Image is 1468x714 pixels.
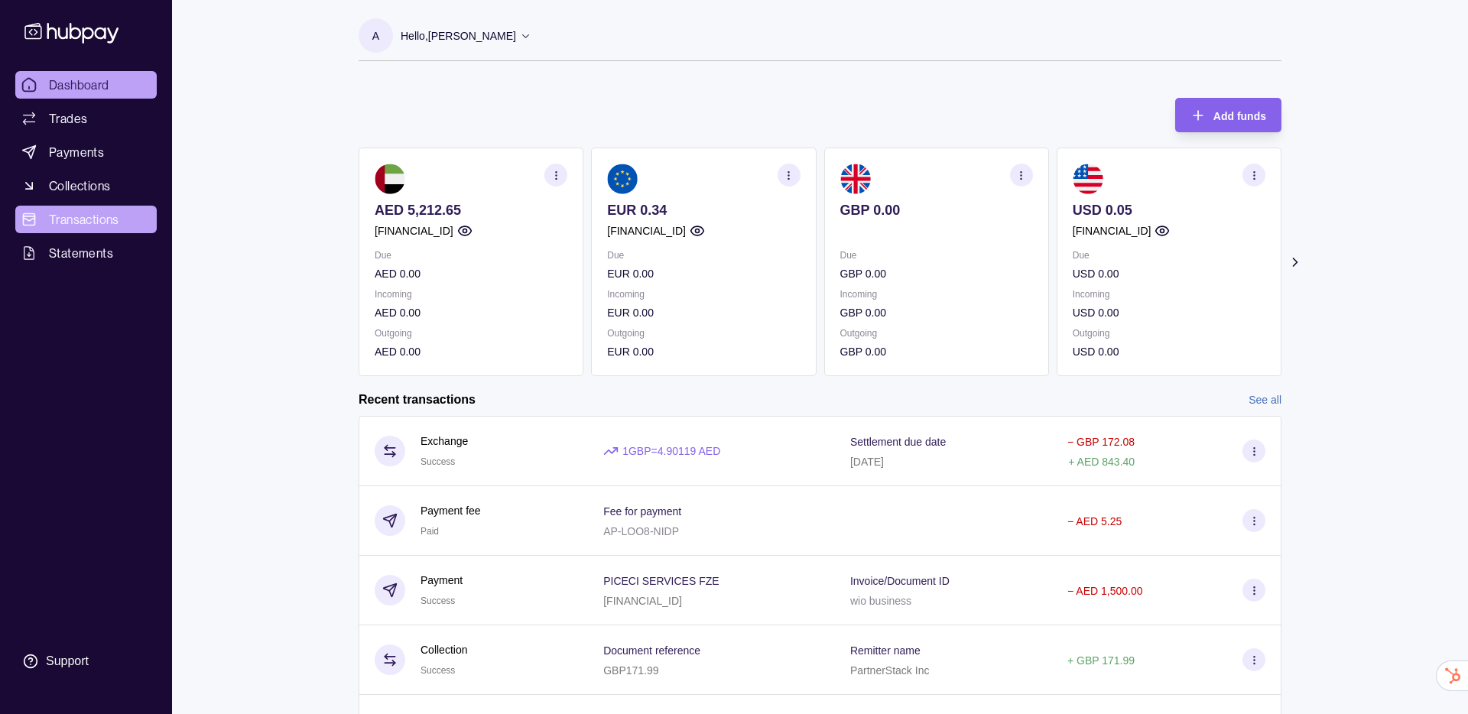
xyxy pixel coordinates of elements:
p: Payment [421,572,463,589]
span: Transactions [49,210,119,229]
span: Payments [49,143,104,161]
p: A [372,28,379,44]
p: [FINANCIAL_ID] [603,595,682,607]
span: Trades [49,109,87,128]
span: Paid [421,526,439,537]
img: ae [375,164,405,194]
p: Due [1073,247,1265,264]
span: Dashboard [49,76,109,94]
p: GBP 0.00 [840,202,1033,219]
p: EUR 0.34 [607,202,800,219]
p: Outgoing [375,325,567,342]
div: Support [46,653,89,670]
p: Remitter name [850,644,921,657]
span: Add funds [1213,110,1266,122]
p: Payment fee [421,502,481,519]
p: Outgoing [840,325,1033,342]
p: Document reference [603,644,700,657]
span: Success [421,665,455,676]
p: EUR 0.00 [607,304,800,321]
p: GBP 0.00 [840,343,1033,360]
a: Support [15,645,157,677]
p: GBP 0.00 [840,265,1033,282]
p: USD 0.00 [1073,265,1265,282]
p: USD 0.00 [1073,304,1265,321]
p: Incoming [840,286,1033,303]
p: Due [375,247,567,264]
p: Collection [421,641,467,658]
p: [DATE] [850,456,884,468]
p: AED 0.00 [375,304,567,321]
img: gb [840,164,871,194]
p: Incoming [1073,286,1265,303]
a: Collections [15,172,157,200]
p: Settlement due date [850,436,946,448]
span: Collections [49,177,110,195]
p: USD 0.05 [1073,202,1265,219]
p: AED 0.00 [375,265,567,282]
p: PICECI SERVICES FZE [603,575,719,587]
p: [FINANCIAL_ID] [1073,222,1151,239]
p: AP-LOO8-NIDP [603,525,679,537]
p: Outgoing [607,325,800,342]
img: us [1073,164,1103,194]
img: eu [607,164,638,194]
p: − GBP 172.08 [1067,436,1135,448]
p: Hello, [PERSON_NAME] [401,28,516,44]
p: PartnerStack Inc [850,664,930,677]
p: EUR 0.00 [607,265,800,282]
p: Due [607,247,800,264]
p: [FINANCIAL_ID] [607,222,686,239]
span: Success [421,456,455,467]
a: Trades [15,105,157,132]
p: wio business [850,595,911,607]
a: See all [1249,391,1281,408]
p: GBP 0.00 [840,304,1033,321]
a: Payments [15,138,157,166]
span: Statements [49,244,113,262]
p: Incoming [607,286,800,303]
p: Due [840,247,1033,264]
p: − AED 1,500.00 [1067,585,1142,597]
p: AED 0.00 [375,343,567,360]
p: GBP171.99 [603,664,658,677]
a: Statements [15,239,157,267]
h2: Recent transactions [359,391,476,408]
a: Dashboard [15,71,157,99]
p: 1 GBP = 4.90119 AED [622,443,720,459]
p: − AED 5.25 [1067,515,1122,527]
p: [FINANCIAL_ID] [375,222,453,239]
p: EUR 0.00 [607,343,800,360]
p: AED 5,212.65 [375,202,567,219]
p: Exchange [421,433,468,449]
span: Success [421,596,455,606]
p: Invoice/Document ID [850,575,950,587]
a: Transactions [15,206,157,233]
button: Add funds [1175,98,1281,132]
p: + AED 843.40 [1068,456,1135,468]
p: Incoming [375,286,567,303]
p: Outgoing [1073,325,1265,342]
p: + GBP 171.99 [1067,654,1135,667]
p: USD 0.00 [1073,343,1265,360]
p: Fee for payment [603,505,681,518]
